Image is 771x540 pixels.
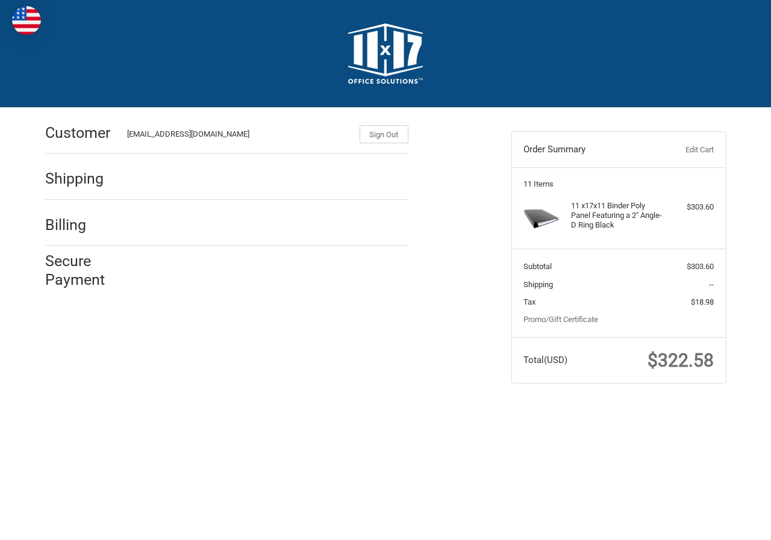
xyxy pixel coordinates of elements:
[45,252,126,290] h2: Secure Payment
[523,297,535,306] span: Tax
[45,169,116,188] h2: Shipping
[523,262,552,271] span: Subtotal
[687,262,714,271] span: $303.60
[571,201,663,231] h4: 11 x 17x11 Binder Poly Panel Featuring a 2" Angle-D Ring Black
[523,179,714,189] h3: 11 Items
[648,350,714,371] span: $322.58
[127,128,348,143] div: [EMAIL_ADDRESS][DOMAIN_NAME]
[523,315,598,324] a: Promo/Gift Certificate
[691,297,714,306] span: $18.98
[348,23,423,84] img: 11x17.com
[666,201,714,213] div: $303.60
[523,355,567,365] span: Total (USD)
[709,280,714,289] span: --
[45,123,116,142] h2: Customer
[360,125,408,143] button: Sign Out
[523,280,553,289] span: Shipping
[45,216,116,234] h2: Billing
[654,144,714,156] a: Edit Cart
[523,144,654,156] h3: Order Summary
[12,6,41,35] img: duty and tax information for United States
